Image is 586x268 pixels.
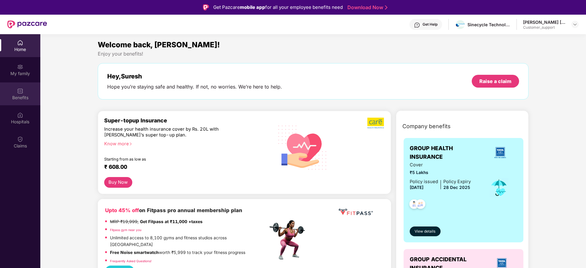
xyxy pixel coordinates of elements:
[213,4,343,11] div: Get Pazcare for all your employee benefits need
[104,157,242,161] div: Starting from as low as
[17,40,23,46] img: svg+xml;base64,PHN2ZyBpZD0iSG9tZSIgeG1sbnM9Imh0dHA6Ly93d3cudzMub3JnLzIwMDAvc3ZnIiB3aWR0aD0iMjAiIG...
[410,185,423,190] span: [DATE]
[129,142,132,146] span: right
[98,40,220,49] span: Welcome back, [PERSON_NAME]!
[104,117,268,124] div: Super-topup Insurance
[140,219,203,224] strong: Get Fitpass at ₹11,000 +taxes
[347,4,386,11] a: Download Now
[110,250,159,255] strong: Free Noise smartwatch
[110,235,268,248] p: Unlimited access to 8,100 gyms and fitness studios across [GEOGRAPHIC_DATA]
[479,78,511,85] div: Raise a claim
[423,22,438,27] div: Get Help
[105,207,242,213] b: on Fitpass pro annual membership plan
[443,185,470,190] span: 28 Dec 2025
[110,249,245,256] p: worth ₹5,999 to track your fitness progress
[104,177,132,188] button: Buy Now
[489,178,509,198] img: icon
[273,118,332,177] img: svg+xml;base64,PHN2ZyB4bWxucz0iaHR0cDovL3d3dy53My5vcmcvMjAwMC9zdmciIHhtbG5zOnhsaW5rPSJodHRwOi8vd3...
[443,178,471,185] div: Policy Expiry
[110,228,141,232] a: Fitpass gym near you
[414,22,420,28] img: svg+xml;base64,PHN2ZyBpZD0iSGVscC0zMngzMiIgeG1sbnM9Imh0dHA6Ly93d3cudzMub3JnLzIwMDAvc3ZnIiB3aWR0aD...
[410,169,471,176] span: ₹5 Lakhs
[17,136,23,142] img: svg+xml;base64,PHN2ZyBpZD0iQ2xhaW0iIHhtbG5zPSJodHRwOi8vd3d3LnczLm9yZy8yMDAwL3N2ZyIgd2lkdGg9IjIwIi...
[110,259,152,263] a: Frequently Asked Questions!
[107,84,282,90] div: Hope you’re staying safe and healthy. If not, no worries. We’re here to help.
[104,126,241,138] div: Increase your health insurance cover by Rs. 20L with [PERSON_NAME]’s super top-up plan.
[240,4,265,10] strong: mobile app
[17,112,23,118] img: svg+xml;base64,PHN2ZyBpZD0iSG9zcGl0YWxzIiB4bWxucz0iaHR0cDovL3d3dy53My5vcmcvMjAwMC9zdmciIHdpZHRoPS...
[467,22,510,27] div: Sinecycle Technologies Private Limited
[402,122,451,131] span: Company benefits
[105,207,139,213] b: Upto 45% off
[385,4,387,11] img: Stroke
[456,23,465,27] img: WhatsApp%20Image%202022-01-05%20at%2010.39.54%20AM.jpeg
[203,4,209,10] img: Logo
[104,164,262,171] div: ₹ 608.00
[523,25,566,30] div: Customer_support
[410,226,441,236] button: View details
[413,197,428,212] img: svg+xml;base64,PHN2ZyB4bWxucz0iaHR0cDovL3d3dy53My5vcmcvMjAwMC9zdmciIHdpZHRoPSI0OC45NDMiIGhlaWdodD...
[104,141,264,145] div: Know more
[268,219,310,261] img: fpp.png
[17,88,23,94] img: svg+xml;base64,PHN2ZyBpZD0iQmVuZWZpdHMiIHhtbG5zPSJodHRwOi8vd3d3LnczLm9yZy8yMDAwL3N2ZyIgd2lkdGg9Ij...
[410,178,438,185] div: Policy issued
[410,161,471,168] span: Cover
[367,117,385,129] img: b5dec4f62d2307b9de63beb79f102df3.png
[573,22,577,27] img: svg+xml;base64,PHN2ZyBpZD0iRHJvcGRvd24tMzJ4MzIiIHhtbG5zPSJodHRwOi8vd3d3LnczLm9yZy8yMDAwL3N2ZyIgd2...
[17,64,23,70] img: svg+xml;base64,PHN2ZyB3aWR0aD0iMjAiIGhlaWdodD0iMjAiIHZpZXdCb3g9IjAgMCAyMCAyMCIgZmlsbD0ibm9uZSIgeG...
[7,20,47,28] img: New Pazcare Logo
[410,144,483,161] span: GROUP HEALTH INSURANCE
[523,19,566,25] div: [PERSON_NAME] [PERSON_NAME]
[337,206,374,218] img: fppp.png
[110,219,139,224] del: MRP ₹19,999,
[98,51,529,57] div: Enjoy your benefits!
[492,144,508,161] img: insurerLogo
[415,229,435,234] span: View details
[407,197,422,212] img: svg+xml;base64,PHN2ZyB4bWxucz0iaHR0cDovL3d3dy53My5vcmcvMjAwMC9zdmciIHdpZHRoPSI0OC45NDMiIGhlaWdodD...
[107,73,282,80] div: Hey, Suresh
